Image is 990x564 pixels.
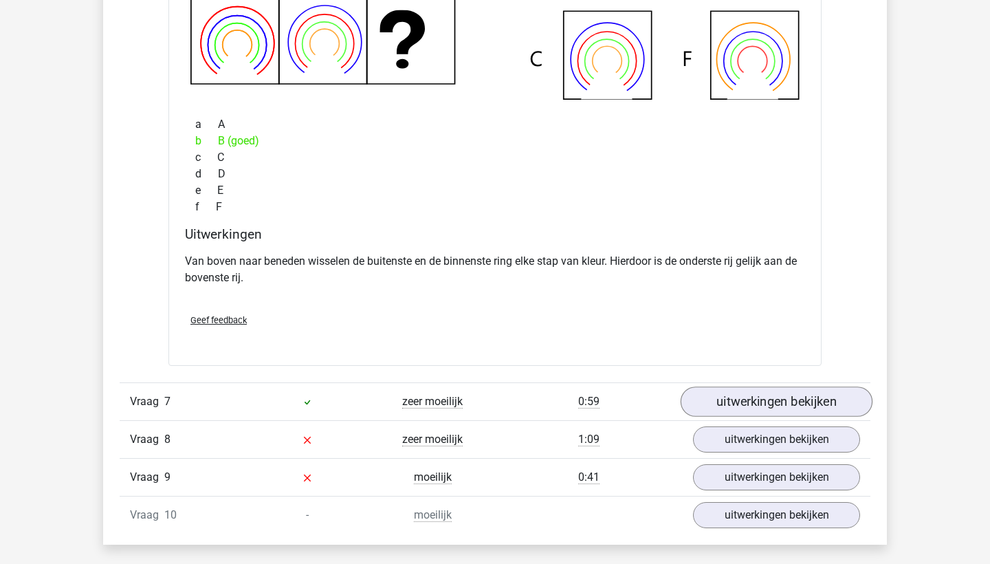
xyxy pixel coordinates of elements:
[195,199,216,215] span: f
[164,470,170,484] span: 9
[414,508,452,522] span: moeilijk
[185,226,805,242] h4: Uitwerkingen
[185,166,805,182] div: D
[578,433,599,446] span: 1:09
[681,387,872,417] a: uitwerkingen bekijken
[195,116,218,133] span: a
[693,426,860,453] a: uitwerkingen bekijken
[185,182,805,199] div: E
[130,431,164,448] span: Vraag
[164,395,170,408] span: 7
[130,469,164,486] span: Vraag
[693,502,860,528] a: uitwerkingen bekijken
[185,133,805,149] div: B (goed)
[195,182,217,199] span: e
[185,149,805,166] div: C
[578,395,599,409] span: 0:59
[190,315,247,325] span: Geef feedback
[130,507,164,523] span: Vraag
[195,133,218,149] span: b
[402,433,463,446] span: zeer moeilijk
[414,470,452,484] span: moeilijk
[185,199,805,215] div: F
[164,508,177,521] span: 10
[578,470,599,484] span: 0:41
[164,433,170,446] span: 8
[195,149,217,166] span: c
[185,253,805,286] p: Van boven naar beneden wisselen de buitenste en de binnenste ring elke stap van kleur. Hierdoor i...
[693,464,860,490] a: uitwerkingen bekijken
[185,116,805,133] div: A
[195,166,218,182] span: d
[245,507,370,523] div: -
[130,393,164,410] span: Vraag
[402,395,463,409] span: zeer moeilijk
